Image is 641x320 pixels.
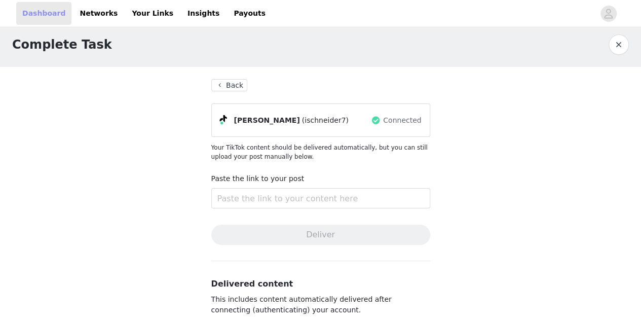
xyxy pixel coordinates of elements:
p: Your TikTok content should be delivered automatically, but you can still upload your post manuall... [211,143,430,161]
span: This includes content automatically delivered after connecting (authenticating) your account. [211,295,392,314]
button: Back [211,79,248,91]
h3: Delivered content [211,278,430,290]
a: Payouts [228,2,272,25]
label: Paste the link to your post [211,174,305,183]
a: Insights [181,2,225,25]
h1: Complete Task [12,35,112,54]
a: Networks [73,2,124,25]
input: Paste the link to your content here [211,188,430,208]
span: Connected [383,115,421,126]
div: avatar [604,6,613,22]
span: (ischneider7) [302,115,349,126]
span: [PERSON_NAME] [234,115,300,126]
button: Deliver [211,225,430,245]
a: Your Links [126,2,179,25]
a: Dashboard [16,2,71,25]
